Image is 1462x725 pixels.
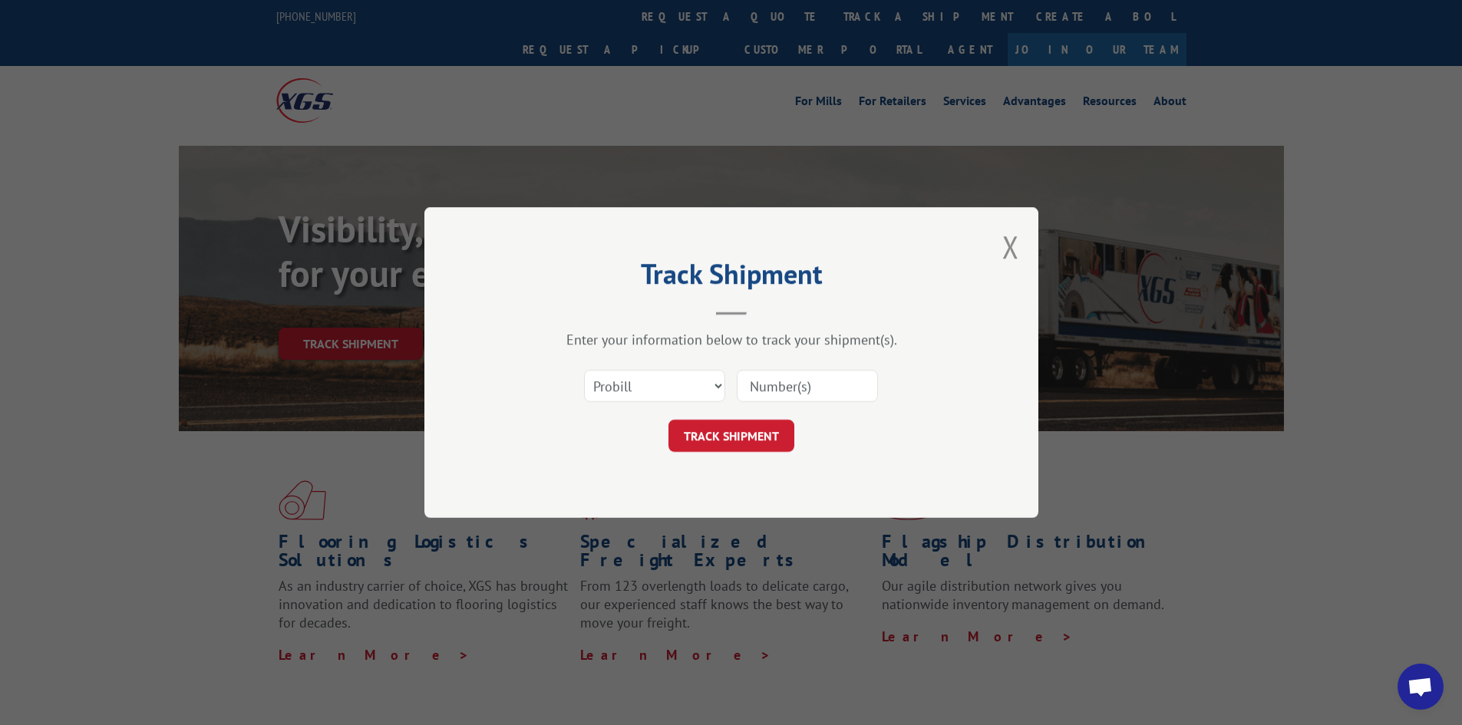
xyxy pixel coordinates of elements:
a: Open chat [1398,664,1444,710]
h2: Track Shipment [501,263,962,292]
input: Number(s) [737,370,878,402]
button: TRACK SHIPMENT [668,420,794,452]
div: Enter your information below to track your shipment(s). [501,331,962,348]
button: Close modal [1002,226,1019,267]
